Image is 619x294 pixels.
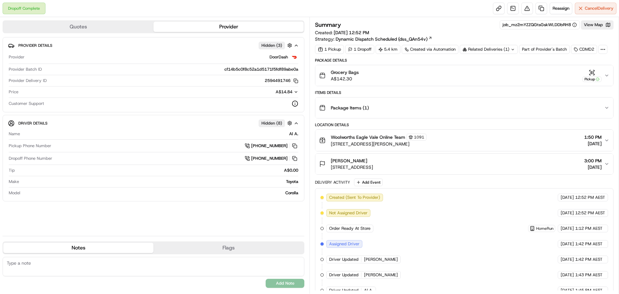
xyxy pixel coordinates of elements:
[9,78,47,84] span: Provider Delivery ID
[329,210,368,216] span: Not Assigned Driver
[553,5,569,11] span: Reassign
[22,62,106,68] div: Start new chat
[584,157,602,164] span: 3:00 PM
[315,90,614,95] div: Items Details
[575,272,603,278] span: 1:43 PM AEST
[64,109,78,114] span: Pylon
[52,91,106,103] a: 💻API Documentation
[376,45,400,54] div: 5.4 km
[245,142,298,149] a: [PHONE_NUMBER]
[153,243,304,253] button: Flags
[241,89,298,95] button: A$14.84
[18,43,52,48] span: Provider Details
[9,143,51,149] span: Pickup Phone Number
[315,36,432,42] div: Strategy:
[331,141,427,147] span: [STREET_ADDRESS][PERSON_NAME]
[584,140,602,147] span: [DATE]
[261,43,282,48] span: Hidden ( 3 )
[336,36,427,42] span: Dynamic Dispatch Scheduled (dss_QAn54v)
[276,89,292,95] span: A$14.84
[331,105,369,111] span: Package Items ( 1 )
[331,69,359,76] span: Grocery Bags
[584,164,602,170] span: [DATE]
[329,257,359,262] span: Driver Updated
[13,94,49,100] span: Knowledge Base
[331,76,359,82] span: A$142.30
[561,195,574,200] span: [DATE]
[9,156,52,161] span: Dropoff Phone Number
[561,226,574,231] span: [DATE]
[8,40,299,51] button: Provider DetailsHidden (3)
[9,131,20,137] span: Name
[329,241,359,247] span: Assigned Driver
[9,89,18,95] span: Price
[581,20,614,29] button: View Map
[315,130,613,151] button: Woolworths Eagle Vale Online Team1091[STREET_ADDRESS][PERSON_NAME]1:50 PM[DATE]
[61,94,103,100] span: API Documentation
[582,76,602,82] div: Pickup
[259,119,294,127] button: Hidden (8)
[460,45,518,54] div: Related Deliveries (1)
[4,91,52,103] a: 📗Knowledge Base
[582,69,602,82] button: Pickup
[22,68,82,73] div: We're available if you need us!
[364,288,373,293] span: Al A.
[9,167,15,173] span: Tip
[245,155,298,162] a: [PHONE_NUMBER]
[550,3,572,14] button: Reassign
[110,64,117,71] button: Start new chat
[561,257,574,262] span: [DATE]
[329,226,370,231] span: Order Ready At Store
[22,179,298,185] div: Toyota
[9,101,44,106] span: Customer Support
[331,157,367,164] span: [PERSON_NAME]
[331,134,405,140] span: Woolworths Eagle Vale Online Team
[23,131,298,137] div: Al A.
[331,164,373,170] span: [STREET_ADDRESS]
[575,288,603,293] span: 1:45 PM AEST
[561,288,574,293] span: [DATE]
[9,179,19,185] span: Make
[6,62,18,73] img: 1736555255976-a54dd68f-1ca7-489b-9aae-adbdc363a1c4
[575,3,616,14] button: CancelDelivery
[259,41,294,49] button: Hidden (3)
[290,53,298,61] img: doordash_logo_v2.png
[402,45,458,54] div: Created via Automation
[224,66,298,72] span: cf14b5c0f8c52a1d5171f5fdf89abe0a
[45,109,78,114] a: Powered byPylon
[354,178,383,186] button: Add Event
[364,257,398,262] span: [PERSON_NAME]
[575,210,605,216] span: 12:52 PM AEST
[336,36,432,42] a: Dynamic Dispatch Scheduled (dss_QAn54v)
[561,210,574,216] span: [DATE]
[251,156,288,161] span: [PHONE_NUMBER]
[315,122,614,127] div: Location Details
[503,22,577,28] div: job_mz2mYZZQGtsGskWLDDbRH8
[9,190,20,196] span: Model
[329,288,359,293] span: Driver Updated
[261,120,282,126] span: Hidden ( 8 )
[3,22,153,32] button: Quotes
[575,195,605,200] span: 12:52 PM AEST
[17,167,298,173] div: A$0.00
[575,257,603,262] span: 1:42 PM AEST
[270,54,288,60] span: DoorDash
[265,78,298,84] button: 2594491746
[8,118,299,128] button: Driver DetailsHidden (8)
[18,121,47,126] span: Driver Details
[571,45,597,54] div: CDMD2
[54,94,60,99] div: 💻
[23,190,298,196] div: Corolla
[329,272,359,278] span: Driver Updated
[6,94,12,99] div: 📗
[6,6,19,19] img: Nash
[6,26,117,36] p: Welcome 👋
[575,241,603,247] span: 1:42 PM AEST
[17,42,106,48] input: Clear
[9,54,25,60] span: Provider
[334,30,369,35] span: [DATE] 12:52 PM
[584,134,602,140] span: 1:50 PM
